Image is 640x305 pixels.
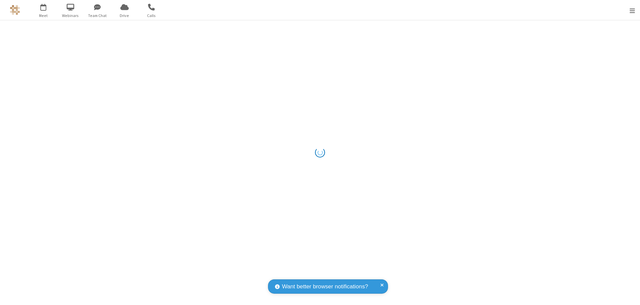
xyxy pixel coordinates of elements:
[85,13,110,19] span: Team Chat
[10,5,20,15] img: QA Selenium DO NOT DELETE OR CHANGE
[58,13,83,19] span: Webinars
[31,13,56,19] span: Meet
[139,13,164,19] span: Calls
[112,13,137,19] span: Drive
[282,282,368,291] span: Want better browser notifications?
